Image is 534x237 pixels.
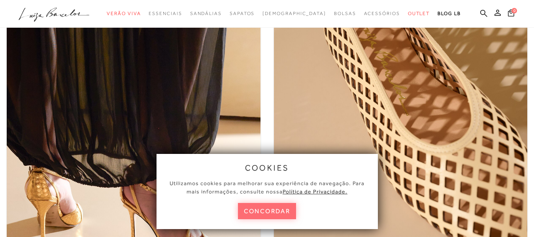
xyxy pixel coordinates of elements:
a: categoryNavScreenReaderText [230,6,255,21]
a: categoryNavScreenReaderText [408,6,430,21]
span: Outlet [408,11,430,16]
span: 0 [511,8,517,13]
span: Bolsas [334,11,356,16]
span: Essenciais [149,11,182,16]
a: categoryNavScreenReaderText [190,6,222,21]
button: 0 [506,9,517,19]
span: BLOG LB [438,11,460,16]
span: Sapatos [230,11,255,16]
a: categoryNavScreenReaderText [334,6,356,21]
a: categoryNavScreenReaderText [107,6,141,21]
a: noSubCategoriesText [262,6,326,21]
a: Política de Privacidade. [283,188,347,195]
a: categoryNavScreenReaderText [364,6,400,21]
span: Acessórios [364,11,400,16]
a: BLOG LB [438,6,460,21]
span: Sandálias [190,11,222,16]
button: concordar [238,203,296,219]
span: Utilizamos cookies para melhorar sua experiência de navegação. Para mais informações, consulte nossa [170,180,364,195]
a: categoryNavScreenReaderText [149,6,182,21]
span: cookies [245,163,289,172]
span: Verão Viva [107,11,141,16]
span: [DEMOGRAPHIC_DATA] [262,11,326,16]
